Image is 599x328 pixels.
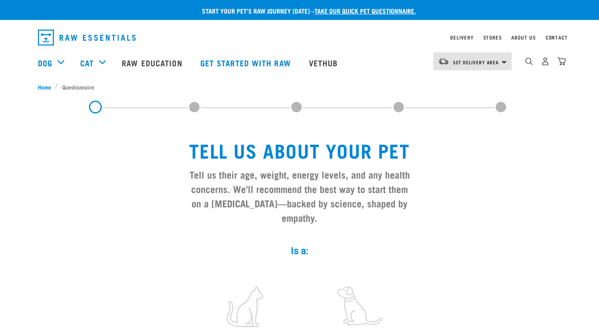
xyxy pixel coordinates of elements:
img: user.png [541,57,550,66]
nav: breadcrumbs [38,83,561,91]
a: Get started with Raw [192,47,301,79]
img: home-icon-1@2x.png [525,58,533,65]
h1: Tell us about your pet [186,139,413,161]
img: Raw Essentials Logo [38,30,136,46]
a: take our quick pet questionnaire. [314,9,416,12]
img: van-moving.png [438,58,449,65]
a: Stores [483,36,502,39]
a: Vethub [301,47,348,79]
a: Contact [546,36,568,39]
h3: Tell us their age, weight, energy levels, and any health concerns. We’ll recommend the best way t... [186,167,413,225]
a: Dog [38,57,52,69]
a: Home [38,83,55,91]
a: Raw Education [114,47,192,79]
a: Cat [80,57,94,69]
a: Delivery [450,36,473,39]
label: Is a: [180,244,419,258]
span: Home [38,83,51,91]
a: About Us [511,36,536,39]
span: Set Delivery Area [453,61,499,64]
nav: dropdown navigation [32,26,568,49]
img: home-icon@2x.png [557,57,566,66]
